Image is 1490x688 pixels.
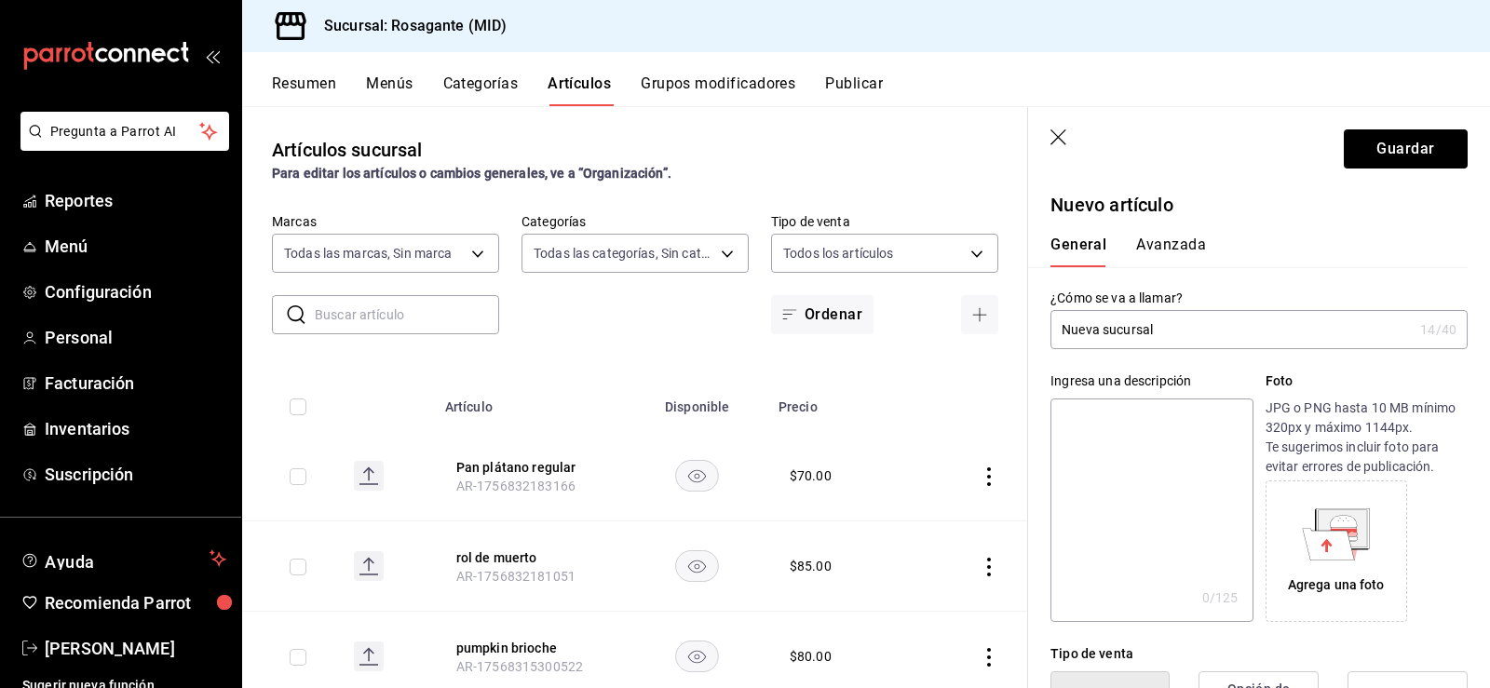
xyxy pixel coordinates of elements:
[50,122,200,142] span: Pregunta a Parrot AI
[309,15,507,37] h3: Sucursal: Rosagante (MID)
[20,112,229,151] button: Pregunta a Parrot AI
[1202,588,1239,607] div: 0 /125
[456,569,576,584] span: AR-1756832181051
[1050,236,1106,267] button: General
[1288,575,1385,595] div: Agrega una foto
[1050,236,1445,267] div: navigation tabs
[45,590,226,615] span: Recomienda Parrot
[272,74,336,106] button: Resumen
[272,136,422,164] div: Artículos sucursal
[1270,485,1402,617] div: Agrega una foto
[1050,191,1468,219] p: Nuevo artículo
[1050,291,1468,304] label: ¿Cómo se va a llamar?
[45,325,226,350] span: Personal
[456,458,605,477] button: edit-product-location
[1050,644,1468,664] div: Tipo de venta
[456,548,605,567] button: edit-product-location
[1050,371,1253,391] div: Ingresa una descripción
[521,215,749,228] label: Categorías
[548,74,611,106] button: Artículos
[45,416,226,441] span: Inventarios
[790,557,832,575] div: $ 85.00
[1136,236,1206,267] button: Avanzada
[205,48,220,63] button: open_drawer_menu
[641,74,795,106] button: Grupos modificadores
[783,244,894,263] span: Todos los artículos
[45,462,226,487] span: Suscripción
[456,639,605,657] button: edit-product-location
[456,479,576,493] span: AR-1756832183166
[790,466,832,485] div: $ 70.00
[434,371,628,431] th: Artículo
[1266,398,1468,477] p: JPG o PNG hasta 10 MB mínimo 320px y máximo 1144px. Te sugerimos incluir foto para evitar errores...
[790,647,832,666] div: $ 80.00
[825,74,883,106] button: Publicar
[675,460,719,492] button: availability-product
[45,234,226,259] span: Menú
[45,279,226,304] span: Configuración
[443,74,519,106] button: Categorías
[284,244,453,263] span: Todas las marcas, Sin marca
[628,371,767,431] th: Disponible
[675,641,719,672] button: availability-product
[980,467,998,486] button: actions
[272,74,1490,106] div: navigation tabs
[272,215,499,228] label: Marcas
[456,659,584,674] span: AR-17568315300522
[771,295,874,334] button: Ordenar
[45,188,226,213] span: Reportes
[45,547,202,570] span: Ayuda
[1344,129,1468,169] button: Guardar
[315,296,499,333] input: Buscar artículo
[980,558,998,576] button: actions
[366,74,413,106] button: Menús
[771,215,998,228] label: Tipo de venta
[45,371,226,396] span: Facturación
[1420,320,1456,339] div: 14 /40
[675,550,719,582] button: availability-product
[1266,371,1468,391] p: Foto
[13,135,229,155] a: Pregunta a Parrot AI
[45,636,226,661] span: [PERSON_NAME]
[534,244,714,263] span: Todas las categorías, Sin categoría
[272,166,671,181] strong: Para editar los artículos o cambios generales, ve a “Organización”.
[980,648,998,667] button: actions
[767,371,916,431] th: Precio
